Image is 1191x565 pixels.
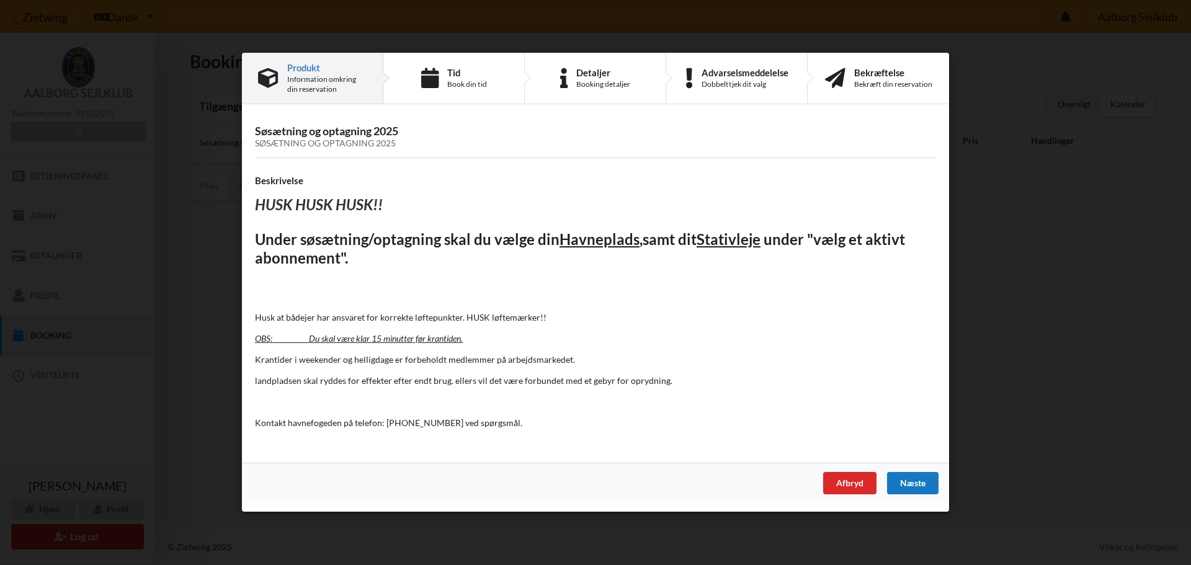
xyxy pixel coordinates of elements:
[255,139,936,149] div: Søsætning og optagning 2025
[887,473,939,495] div: Næste
[447,68,487,78] div: Tid
[255,230,936,269] h2: Under søsætning/optagning skal du vælge din samt dit under "vælg et aktivt abonnement".
[640,230,643,248] u: ,
[702,68,788,78] div: Advarselsmeddelelse
[823,473,877,495] div: Afbryd
[255,375,936,387] p: landpladsen skal ryddes for effekter efter endt brug. ellers vil det være forbundet med et gebyr ...
[447,79,487,89] div: Book din tid
[560,230,640,248] u: Havneplads
[255,124,936,149] h3: Søsætning og optagning 2025
[702,79,788,89] div: Dobbelttjek dit valg
[576,79,630,89] div: Booking detaljer
[287,63,367,73] div: Produkt
[255,333,463,344] u: OBS: Du skal være klar 15 minutter før krantiden.
[255,354,936,366] p: Krantider i weekender og helligdage er forbeholdt medlemmer på arbejdsmarkedet.
[287,74,367,94] div: Information omkring din reservation
[255,196,383,214] i: HUSK HUSK HUSK!!
[854,79,932,89] div: Bekræft din reservation
[255,311,936,324] p: Husk at bådejer har ansvaret for korrekte løftepunkter. HUSK løftemærker!!
[255,417,936,429] p: Kontakt havnefogeden på telefon: [PHONE_NUMBER] ved spørgsmål.
[576,68,630,78] div: Detaljer
[255,175,936,187] h4: Beskrivelse
[854,68,932,78] div: Bekræftelse
[697,230,761,248] u: Stativleje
